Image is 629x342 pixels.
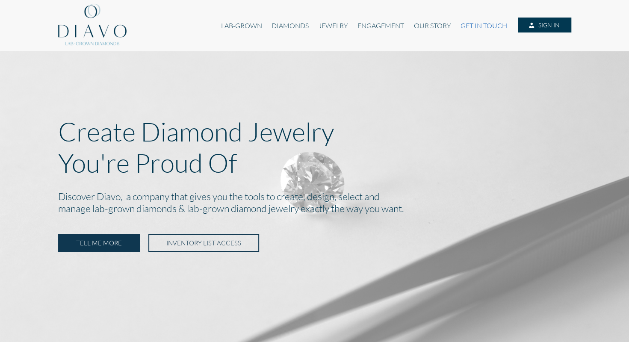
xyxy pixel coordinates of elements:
p: Create Diamond Jewelry You're Proud Of [58,116,571,178]
a: TELL ME MORE [58,234,140,252]
a: DIAMONDS [267,18,313,34]
h2: Discover Diavo, a company that gives you the tools to create, design, select and manage lab-grown... [58,189,571,218]
a: SIGN IN [518,18,571,33]
a: INVENTORY LIST ACCESS [148,234,259,252]
a: ENGAGEMENT [353,18,409,34]
a: GET IN TOUCH [456,18,512,34]
a: OUR STORY [409,18,455,34]
a: JEWELRY [313,18,352,34]
a: LAB-GROWN [216,18,267,34]
iframe: Drift Widget Chat Controller [586,299,619,332]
